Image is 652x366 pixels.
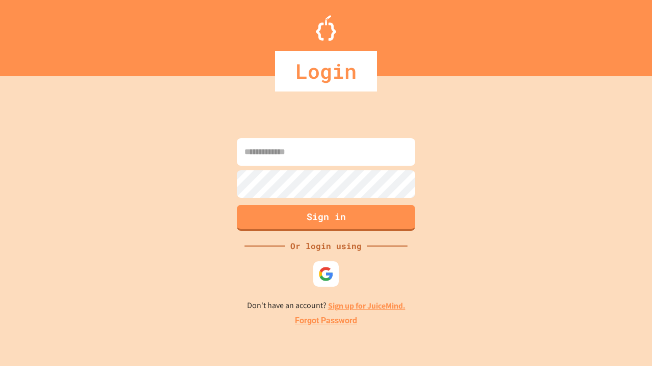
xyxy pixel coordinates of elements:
[285,240,367,252] div: Or login using
[247,299,405,312] p: Don't have an account?
[275,51,377,91] div: Login
[295,315,357,327] a: Forgot Password
[237,205,415,231] button: Sign in
[316,15,336,41] img: Logo.svg
[328,300,405,311] a: Sign up for JuiceMind.
[318,266,334,282] img: google-icon.svg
